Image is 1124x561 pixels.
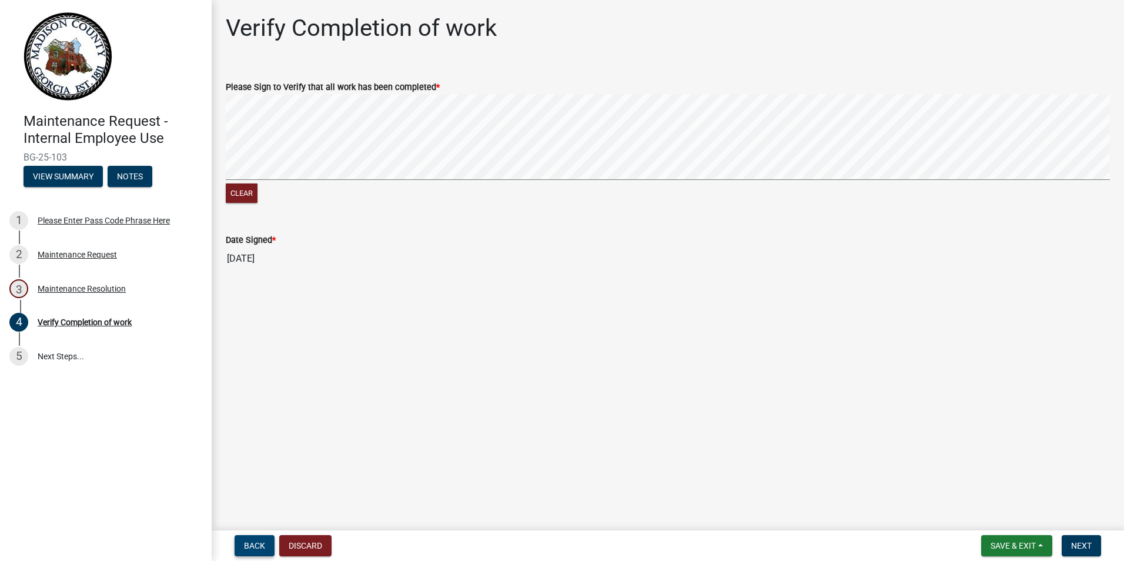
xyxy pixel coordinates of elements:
[38,318,132,326] div: Verify Completion of work
[24,152,188,163] span: BG-25-103
[9,347,28,366] div: 5
[108,166,152,187] button: Notes
[981,535,1052,556] button: Save & Exit
[991,541,1036,550] span: Save & Exit
[226,183,257,203] button: Clear
[24,113,202,147] h4: Maintenance Request - Internal Employee Use
[9,245,28,264] div: 2
[1071,541,1092,550] span: Next
[244,541,265,550] span: Back
[108,172,152,182] wm-modal-confirm: Notes
[38,285,126,293] div: Maintenance Resolution
[1062,535,1101,556] button: Next
[226,236,276,245] label: Date Signed
[24,166,103,187] button: View Summary
[279,535,332,556] button: Discard
[38,251,117,259] div: Maintenance Request
[9,211,28,230] div: 1
[235,535,275,556] button: Back
[9,313,28,332] div: 4
[226,14,497,42] h1: Verify Completion of work
[24,12,112,101] img: Madison County, Georgia
[24,172,103,182] wm-modal-confirm: Summary
[9,279,28,298] div: 3
[38,216,170,225] div: Please Enter Pass Code Phrase Here
[226,84,440,92] label: Please Sign to Verify that all work has been completed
